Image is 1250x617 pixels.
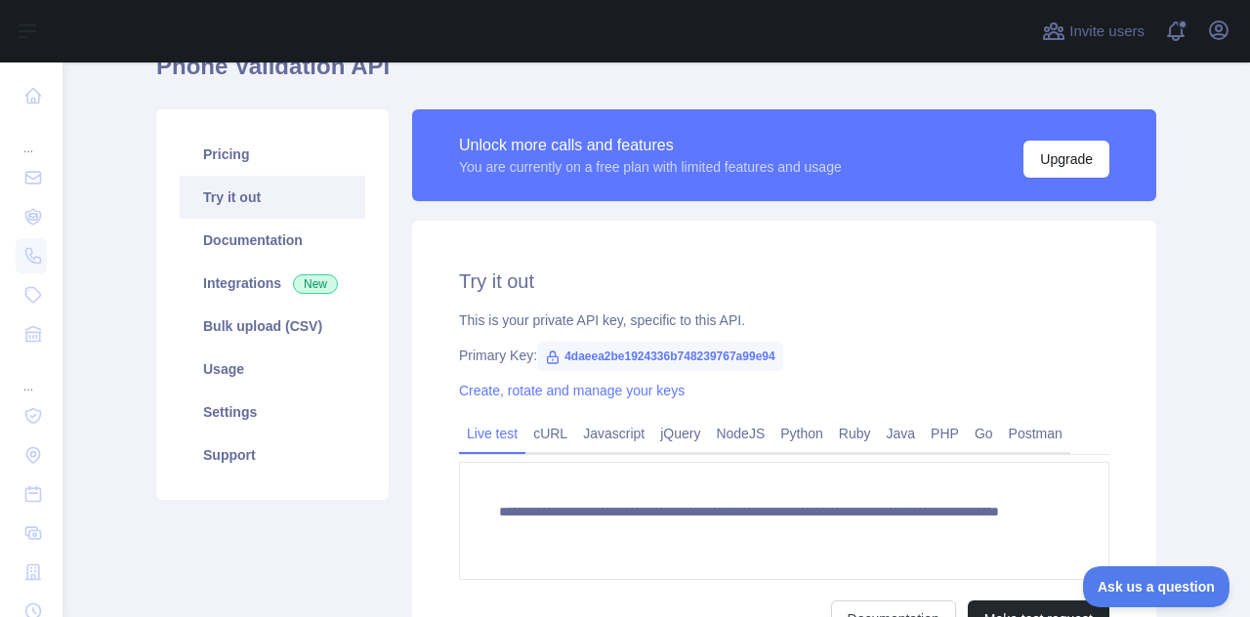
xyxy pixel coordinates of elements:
a: Try it out [180,176,365,219]
h1: Phone Validation API [156,51,1156,98]
div: You are currently on a free plan with limited features and usage [459,157,842,177]
span: New [293,274,338,294]
a: Ruby [831,418,879,449]
a: Support [180,433,365,476]
a: Integrations New [180,262,365,305]
a: Usage [180,348,365,391]
a: Bulk upload (CSV) [180,305,365,348]
button: Upgrade [1023,141,1109,178]
a: Javascript [575,418,652,449]
div: This is your private API key, specific to this API. [459,310,1109,330]
iframe: Toggle Customer Support [1083,566,1230,607]
div: Unlock more calls and features [459,134,842,157]
a: Settings [180,391,365,433]
h2: Try it out [459,267,1109,295]
a: PHP [923,418,967,449]
a: Go [967,418,1001,449]
a: Pricing [180,133,365,176]
div: ... [16,355,47,394]
div: Primary Key: [459,346,1109,365]
span: 4daeea2be1924336b748239767a99e94 [537,342,783,371]
a: Java [879,418,924,449]
span: Invite users [1069,21,1145,43]
div: ... [16,117,47,156]
a: Create, rotate and manage your keys [459,383,685,398]
a: jQuery [652,418,708,449]
a: Documentation [180,219,365,262]
a: cURL [525,418,575,449]
a: NodeJS [708,418,772,449]
a: Python [772,418,831,449]
a: Live test [459,418,525,449]
button: Invite users [1038,16,1148,47]
a: Postman [1001,418,1070,449]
